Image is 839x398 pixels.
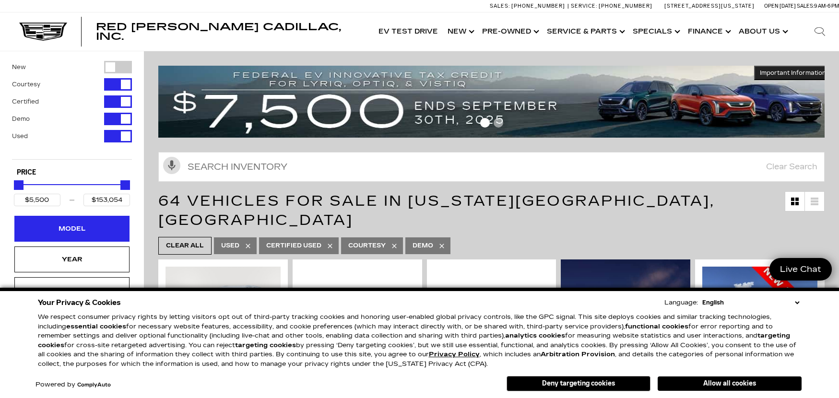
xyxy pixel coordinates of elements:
[35,382,111,388] div: Powered by
[434,267,549,355] img: 2021 Cadillac XT4 Premium Luxury
[567,3,655,9] a: Service: [PHONE_NUMBER]
[14,216,130,242] div: ModelModel
[96,21,341,42] span: Red [PERSON_NAME] Cadillac, Inc.
[628,12,683,51] a: Specials
[571,3,597,9] span: Service:
[66,323,126,330] strong: essential cookies
[14,177,130,206] div: Price
[158,192,715,229] span: 64 Vehicles for Sale in [US_STATE][GEOGRAPHIC_DATA], [GEOGRAPHIC_DATA]
[494,118,503,128] span: Go to slide 2
[14,194,60,206] input: Minimum
[14,277,130,303] div: MakeMake
[266,240,321,252] span: Certified Used
[166,240,204,252] span: Clear All
[83,194,130,206] input: Maximum
[165,267,282,354] div: 1 / 2
[221,240,239,252] span: Used
[797,3,814,9] span: Sales:
[374,12,443,51] a: EV Test Drive
[300,267,415,355] img: 2019 Cadillac XT4 AWD Sport
[48,285,96,295] div: Make
[19,23,67,41] img: Cadillac Dark Logo with Cadillac White Text
[96,22,364,41] a: Red [PERSON_NAME] Cadillac, Inc.
[785,192,804,211] a: Grid View
[477,12,542,51] a: Pre-Owned
[158,152,825,182] input: Search Inventory
[480,118,490,128] span: Go to slide 1
[664,300,698,306] div: Language:
[12,80,40,89] label: Courtesy
[158,66,832,138] img: vrp-tax-ending-august-version
[769,258,832,281] a: Live Chat
[754,66,832,80] button: Important Information
[599,3,652,9] span: [PHONE_NUMBER]
[801,12,839,51] div: Search
[814,3,839,9] span: 9 AM-6 PM
[163,157,180,174] svg: Click to toggle on voice search
[429,351,480,358] u: Privacy Policy
[14,180,24,190] div: Minimum Price
[658,376,802,391] button: Allow all cookies
[775,264,826,275] span: Live Chat
[38,296,121,309] span: Your Privacy & Cookies
[625,323,688,330] strong: functional cookies
[490,3,567,9] a: Sales: [PHONE_NUMBER]
[38,332,790,349] strong: targeting cookies
[511,3,565,9] span: [PHONE_NUMBER]
[17,168,127,177] h5: Price
[734,12,791,51] a: About Us
[507,376,650,391] button: Deny targeting cookies
[48,223,96,234] div: Model
[48,254,96,265] div: Year
[38,313,802,369] p: We respect consumer privacy rights by letting visitors opt out of third-party tracking cookies an...
[413,240,433,252] span: Demo
[760,69,826,77] span: Important Information
[443,12,477,51] a: New
[235,341,296,349] strong: targeting cookies
[542,12,628,51] a: Service & Parts
[12,61,132,159] div: Filter by Vehicle Type
[505,332,565,339] strong: analytics cookies
[348,240,386,252] span: Courtesy
[764,3,796,9] span: Open [DATE]
[14,246,130,272] div: YearYear
[12,131,28,141] label: Used
[12,62,26,72] label: New
[664,3,755,9] a: [STREET_ADDRESS][US_STATE]
[683,12,734,51] a: Finance
[120,180,130,190] div: Maximum Price
[165,267,282,354] img: 2018 Cadillac XT5 Premium Luxury AWD 1
[541,351,615,358] strong: Arbitration Provision
[12,97,39,106] label: Certified
[12,114,30,124] label: Demo
[77,382,111,388] a: ComplyAuto
[700,298,802,307] select: Language Select
[490,3,510,9] span: Sales:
